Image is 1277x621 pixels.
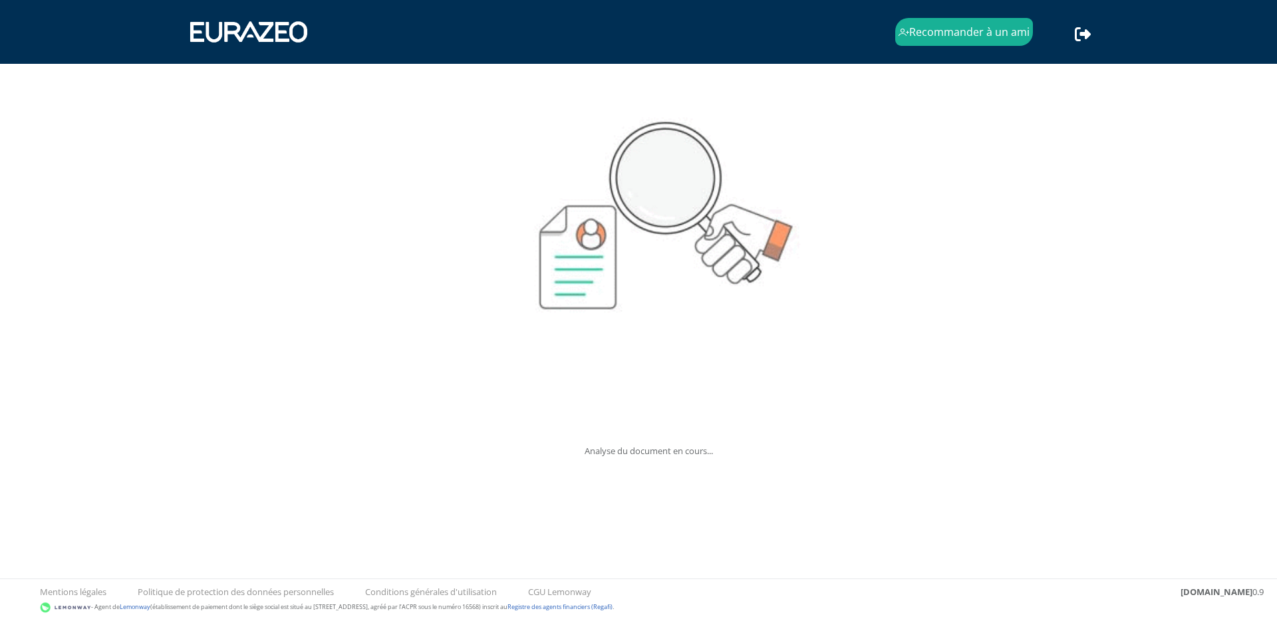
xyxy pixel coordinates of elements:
div: 0.9 [1181,586,1264,598]
a: Registre des agents financiers (Regafi) [507,602,613,611]
a: Recommander à un ami [895,18,1033,47]
img: logo-lemonway.png [40,601,91,614]
div: Analyse du document en cours... [259,100,1038,457]
strong: [DOMAIN_NAME] [1181,586,1252,598]
img: 1731417592-eurazeo_logo_blanc.png [180,12,317,52]
a: Conditions générales d'utilisation [365,586,497,598]
a: CGU Lemonway [528,586,591,598]
a: Mentions légales [40,586,106,598]
a: Politique de protection des données personnelles [138,586,334,598]
div: - Agent de (établissement de paiement dont le siège social est situé au [STREET_ADDRESS], agréé p... [13,601,1264,614]
img: doc-process.gif [427,100,871,432]
a: Lemonway [120,602,150,611]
